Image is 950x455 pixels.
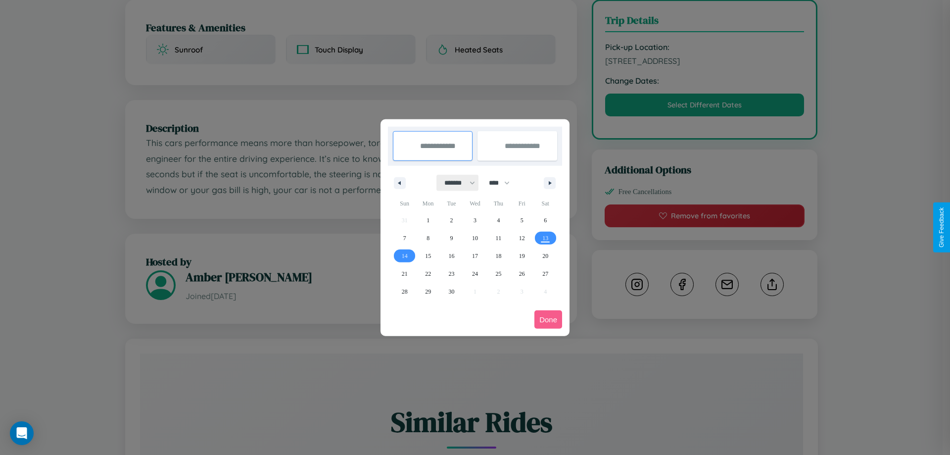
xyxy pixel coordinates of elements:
span: Thu [487,196,510,211]
button: 28 [393,283,416,301]
button: 11 [487,229,510,247]
span: 24 [472,265,478,283]
span: 18 [495,247,501,265]
button: 3 [463,211,486,229]
span: 22 [425,265,431,283]
span: 2 [450,211,453,229]
span: 27 [542,265,548,283]
span: 8 [427,229,429,247]
span: Tue [440,196,463,211]
button: 18 [487,247,510,265]
span: 3 [474,211,476,229]
button: 21 [393,265,416,283]
span: 4 [497,211,500,229]
button: 1 [416,211,439,229]
button: 17 [463,247,486,265]
span: Fri [510,196,533,211]
span: 12 [519,229,525,247]
span: 16 [449,247,455,265]
span: 13 [542,229,548,247]
span: 1 [427,211,429,229]
button: 20 [534,247,557,265]
button: 8 [416,229,439,247]
span: 6 [544,211,547,229]
button: 26 [510,265,533,283]
span: 5 [521,211,523,229]
span: 14 [402,247,408,265]
span: 20 [542,247,548,265]
button: 14 [393,247,416,265]
span: 17 [472,247,478,265]
button: 23 [440,265,463,283]
button: 25 [487,265,510,283]
button: 30 [440,283,463,301]
button: 22 [416,265,439,283]
span: 10 [472,229,478,247]
span: Sat [534,196,557,211]
span: 7 [403,229,406,247]
span: 29 [425,283,431,301]
span: 28 [402,283,408,301]
button: Done [534,310,562,329]
span: 26 [519,265,525,283]
span: 9 [450,229,453,247]
div: Give Feedback [938,207,945,248]
span: 19 [519,247,525,265]
span: 30 [449,283,455,301]
span: 23 [449,265,455,283]
span: 21 [402,265,408,283]
button: 5 [510,211,533,229]
button: 15 [416,247,439,265]
button: 10 [463,229,486,247]
span: Sun [393,196,416,211]
button: 7 [393,229,416,247]
span: 15 [425,247,431,265]
button: 13 [534,229,557,247]
button: 9 [440,229,463,247]
div: Open Intercom Messenger [10,421,34,445]
button: 2 [440,211,463,229]
button: 29 [416,283,439,301]
span: Mon [416,196,439,211]
button: 6 [534,211,557,229]
button: 12 [510,229,533,247]
span: Wed [463,196,486,211]
button: 24 [463,265,486,283]
button: 27 [534,265,557,283]
button: 19 [510,247,533,265]
button: 16 [440,247,463,265]
span: 11 [496,229,502,247]
span: 25 [495,265,501,283]
button: 4 [487,211,510,229]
